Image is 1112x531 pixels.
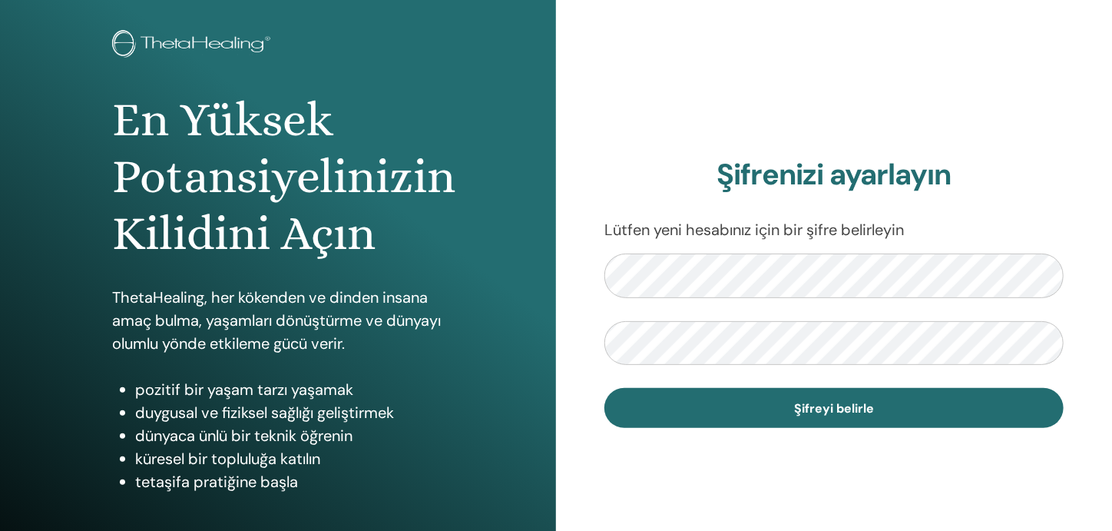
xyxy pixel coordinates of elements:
li: dünyaca ünlü bir teknik öğrenin [135,424,445,447]
li: duygusal ve fiziksel sağlığı geliştirmek [135,401,445,424]
li: küresel bir topluluğa katılın [135,447,445,470]
p: ThetaHealing, her kökenden ve dinden insana amaç bulma, yaşamları dönüştürme ve dünyayı olumlu yö... [112,286,445,355]
li: tetaşifa pratiğine başla [135,470,445,493]
p: Lütfen yeni hesabınız için bir şifre belirleyin [604,218,1064,241]
button: Şifreyi belirle [604,388,1064,428]
h1: En Yüksek Potansiyelinizin Kilidini Açın [112,91,445,263]
li: pozitif bir yaşam tarzı yaşamak [135,378,445,401]
span: Şifreyi belirle [794,400,874,417]
h2: Şifrenizi ayarlayın [604,158,1064,193]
